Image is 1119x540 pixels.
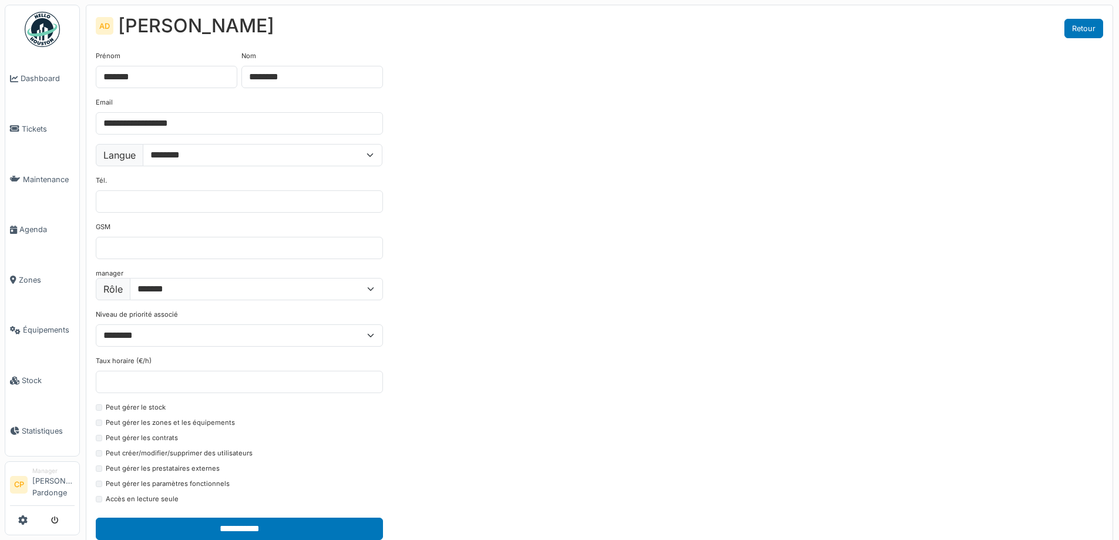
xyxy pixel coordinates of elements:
a: Dashboard [5,53,79,104]
img: Badge_color-CXgf-gQk.svg [25,12,60,47]
span: Tickets [22,123,75,135]
label: Peut gérer le stock [106,403,166,412]
label: Tél. [96,176,107,186]
span: Dashboard [21,73,75,84]
label: Taux horaire (€/h) [96,356,152,366]
label: Langue [96,144,143,166]
div: AD [96,17,113,35]
a: CP Manager[PERSON_NAME] Pardonge [10,467,75,506]
label: Nom [241,51,256,61]
label: Peut créer/modifier/supprimer des utilisateurs [106,448,253,458]
div: [PERSON_NAME] [118,15,274,37]
a: Maintenance [5,154,79,204]
label: Accès en lecture seule [106,494,179,504]
form: manager [96,51,383,540]
span: Agenda [19,224,75,235]
span: Stock [22,375,75,386]
a: Retour [1064,19,1103,38]
a: Zones [5,255,79,306]
label: Prénom [96,51,120,61]
label: GSM [96,222,110,232]
label: Rôle [96,278,130,300]
label: Peut gérer les zones et les équipements [106,418,235,428]
li: CP [10,476,28,494]
a: Agenda [5,204,79,255]
span: Zones [19,274,75,286]
a: Stock [5,355,79,406]
a: Statistiques [5,405,79,456]
label: Peut gérer les contrats [106,433,178,443]
label: Niveau de priorité associé [96,310,178,320]
a: Tickets [5,104,79,155]
label: Email [96,98,113,108]
label: Peut gérer les paramètres fonctionnels [106,479,230,489]
span: Maintenance [23,174,75,185]
div: Manager [32,467,75,475]
span: Équipements [23,324,75,336]
a: Équipements [5,305,79,355]
span: Statistiques [22,425,75,437]
label: Peut gérer les prestataires externes [106,464,220,474]
li: [PERSON_NAME] Pardonge [32,467,75,503]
